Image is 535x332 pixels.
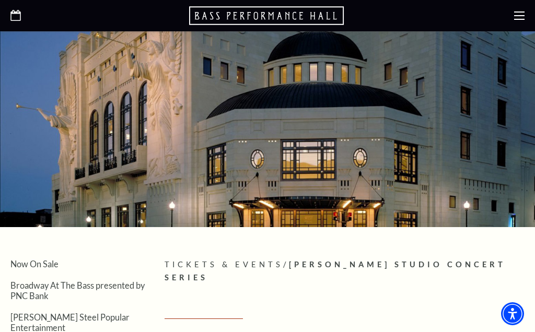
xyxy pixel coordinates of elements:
div: Accessibility Menu [501,302,524,325]
a: [PERSON_NAME] Steel Popular Entertainment [10,312,130,332]
a: Open this option [189,5,346,26]
a: Broadway At The Bass presented by PNC Bank [10,280,145,300]
span: Tickets & Events [165,260,283,269]
a: Open this option [10,10,21,22]
p: / [165,258,525,284]
a: Now On Sale [10,259,59,269]
span: [PERSON_NAME] Studio Concert Series [165,260,506,282]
